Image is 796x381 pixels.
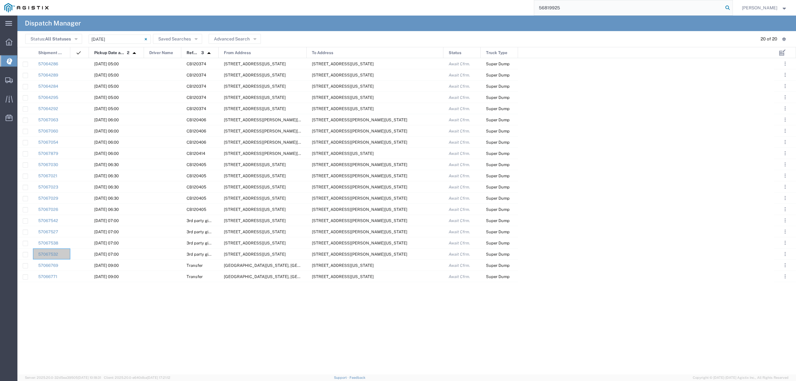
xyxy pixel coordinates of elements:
span: Lorretta Ayala [742,4,777,11]
a: 57064295 [38,95,58,100]
span: Super Dump [486,129,510,133]
button: ... [781,115,789,124]
button: Status:All Statuses [25,34,82,44]
span: 10/09/2025, 06:30 [94,162,119,167]
span: 308 W Alluvial Ave, Clovis, California, 93611, United States [312,274,374,279]
span: CB120374 [187,106,206,111]
span: Await Cfrm. [449,207,470,212]
span: CB120406 [187,118,206,122]
span: 10/09/2025, 05:00 [94,73,119,77]
span: 18703 Cambridge Rd, Anderson, California, 96007, United States [312,162,407,167]
span: CB120405 [187,207,206,212]
span: Super Dump [486,174,510,178]
span: 2401 Coffee Rd, Bakersfield, California, 93308, United States [224,84,286,89]
span: Super Dump [486,73,510,77]
a: 57067029 [38,196,58,201]
button: ... [781,216,789,225]
span: Await Cfrm. [449,162,470,167]
span: 10/09/2025, 06:00 [94,118,119,122]
a: 57067879 [38,151,58,156]
span: Await Cfrm. [449,73,470,77]
span: [DATE] 17:21:12 [147,376,170,379]
span: Copyright © [DATE]-[DATE] Agistix Inc., All Rights Reserved [693,375,789,380]
span: . . . [784,161,786,168]
span: 4200 Cincinatti Ave, Rocklin, California, 95765, United States [224,241,286,245]
span: Super Dump [486,140,510,145]
span: CB120374 [187,95,206,100]
a: 57067030 [38,162,58,167]
img: icon [76,50,82,56]
div: 20 of 20 [761,36,777,42]
span: Await Cfrm. [449,129,470,133]
span: 10/09/2025, 07:00 [94,230,119,234]
span: Clinton Ave & Locan Ave, Fresno, California, 93619, United States [224,274,332,279]
a: 57064292 [38,106,58,111]
span: 10/09/2025, 06:00 [94,151,119,156]
button: ... [781,272,789,281]
button: [PERSON_NAME] [742,4,788,12]
button: ... [781,250,789,258]
button: ... [781,71,789,79]
a: Support [334,376,349,379]
span: 10/09/2025, 07:00 [94,241,119,245]
span: . . . [784,239,786,247]
span: . . . [784,150,786,157]
span: 10/09/2025, 05:00 [94,62,119,66]
span: Await Cfrm. [449,151,470,156]
span: 1050 North Court St, Redding, California, 96001, United States [224,174,286,178]
span: Await Cfrm. [449,241,470,245]
button: ... [781,160,789,169]
span: Await Cfrm. [449,263,470,268]
span: 201 Hydril Rd, Avenal, California, 93204, United States [312,73,374,77]
span: CB120374 [187,62,206,66]
span: 10/09/2025, 05:00 [94,95,119,100]
span: Super Dump [486,274,510,279]
span: Super Dump [486,106,510,111]
a: 57067026 [38,207,58,212]
a: 57067060 [38,129,58,133]
span: 2226 Veatch St, Oroville, California, 95965, United States [224,140,319,145]
a: 57067054 [38,140,58,145]
span: . . . [784,206,786,213]
span: To Address [312,47,333,58]
span: 10/09/2025, 06:30 [94,196,119,201]
span: 4787 Miners Cove Circle, Loomis, California, United States [312,218,407,223]
span: 4787 Miners Cove Circle, Loomis, California, United States [312,252,407,257]
button: ... [781,149,789,158]
span: Server: 2025.20.0-32d5ea39505 [25,376,101,379]
span: 10/09/2025, 06:30 [94,174,119,178]
a: 57067538 [38,241,58,245]
span: 3rd party giveaway [187,252,222,257]
span: 10/09/2025, 06:30 [94,207,119,212]
span: . . . [784,105,786,112]
span: 4200 Cincinatti Ave, Rocklin, California, 95765, United States [224,218,286,223]
span: 1050 North Court St, Redding, California, 96001, United States [224,162,286,167]
span: Await Cfrm. [449,218,470,223]
span: Pickup Date and Time [94,47,125,58]
span: Super Dump [486,196,510,201]
span: CB120405 [187,174,206,178]
span: . . . [784,138,786,146]
span: Await Cfrm. [449,185,470,189]
span: Super Dump [486,230,510,234]
a: 57064284 [38,84,58,89]
a: 57067063 [38,118,58,122]
span: 2 [127,47,129,58]
span: All Statuses [45,36,71,41]
span: 201 Hydril Rd, Avenal, California, 93204, United States [312,84,374,89]
span: Await Cfrm. [449,252,470,257]
span: 1050 North Court St, Redding, California, 96001, United States [224,196,286,201]
span: . . . [784,71,786,79]
button: ... [781,138,789,146]
span: . . . [784,60,786,67]
span: Super Dump [486,84,510,89]
span: Transfer [187,274,203,279]
img: arrow-dropup.svg [129,48,139,58]
a: 57067532 [38,252,58,257]
span: From Address [224,47,251,58]
span: . . . [784,250,786,258]
span: 10/09/2025, 09:00 [94,274,119,279]
span: 10/09/2025, 06:00 [94,129,119,133]
a: 57067021 [38,174,57,178]
span: Status [449,47,461,58]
